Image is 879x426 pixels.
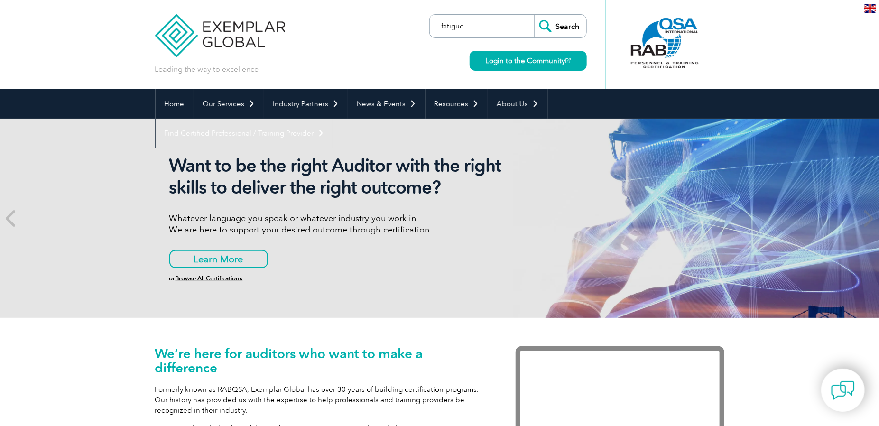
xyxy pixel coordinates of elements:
[169,155,525,198] h2: Want to be the right Auditor with the right skills to deliver the right outcome?
[155,384,487,416] p: Formerly known as RABQSA, Exemplar Global has over 30 years of building certification programs. O...
[156,119,333,148] a: Find Certified Professional / Training Provider
[176,275,243,282] a: Browse All Certifications
[264,89,348,119] a: Industry Partners
[156,89,194,119] a: Home
[426,89,488,119] a: Resources
[155,64,259,74] p: Leading the way to excellence
[831,379,855,402] img: contact-chat.png
[565,58,571,63] img: open_square.png
[488,89,547,119] a: About Us
[534,15,586,37] input: Search
[169,275,525,282] h6: or
[169,250,268,268] a: Learn More
[864,4,876,13] img: en
[348,89,425,119] a: News & Events
[169,213,525,235] p: Whatever language you speak or whatever industry you work in We are here to support your desired ...
[155,346,487,375] h1: We’re here for auditors who want to make a difference
[194,89,264,119] a: Our Services
[470,51,587,71] a: Login to the Community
